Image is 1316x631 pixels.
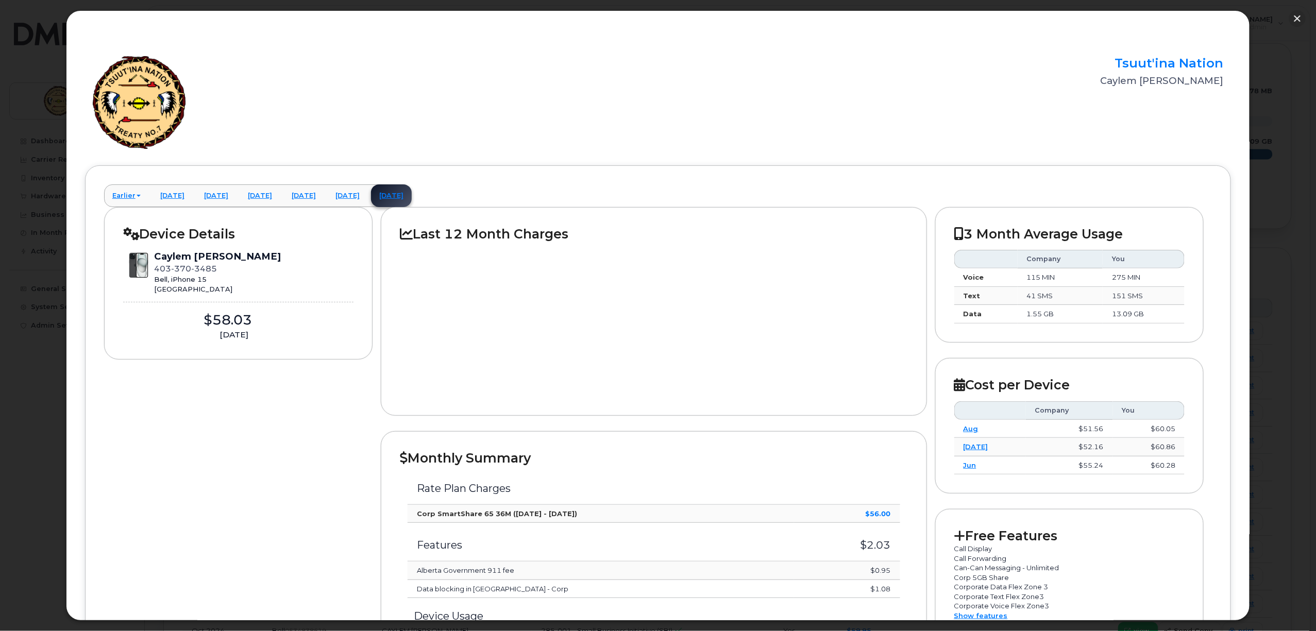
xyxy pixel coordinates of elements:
td: Alberta Government 911 fee [408,561,794,580]
p: Call Forwarding [954,554,1185,564]
h2: Free Features [954,528,1185,543]
strong: Data [964,310,982,318]
strong: Text [964,292,981,300]
td: $1.08 [794,580,900,599]
td: 41 SMS [1018,287,1103,305]
th: Company [1026,401,1113,420]
h3: Features [417,539,785,551]
th: You [1113,401,1185,420]
h2: Monthly Summary [400,450,907,466]
td: $60.05 [1113,420,1185,438]
h3: Rate Plan Charges [417,483,890,494]
h3: $2.03 [803,539,890,551]
td: $60.86 [1113,438,1185,456]
h3: Device Usage [408,610,900,622]
a: Jun [964,461,976,469]
div: [DATE] [123,329,346,340]
td: $51.56 [1026,420,1113,438]
p: Corporate Data Flex Zone 3 [954,582,1185,592]
p: Corporate Voice Flex Zone3 [954,601,1185,611]
td: 13.09 GB [1103,305,1185,323]
td: $55.24 [1026,456,1113,475]
p: Can-Can Messaging - Unlimited [954,563,1185,573]
a: Aug [964,424,978,433]
td: $52.16 [1026,438,1113,456]
p: Corp 5GB Share [954,573,1185,583]
div: $58.03 [123,311,333,330]
td: $60.28 [1113,456,1185,475]
h2: Cost per Device [954,377,1185,393]
strong: Corp SmartShare 65 36M ([DATE] - [DATE]) [417,509,577,518]
td: 151 SMS [1103,287,1185,305]
strong: $56.00 [866,509,891,518]
p: Call Display [954,544,1185,554]
td: Data blocking in [GEOGRAPHIC_DATA] - Corp [408,580,794,599]
a: Show features [954,611,1008,620]
a: [DATE] [964,442,988,451]
td: $0.95 [794,561,900,580]
td: 1.55 GB [1018,305,1103,323]
p: Corporate Text Flex Zone3 [954,592,1185,602]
